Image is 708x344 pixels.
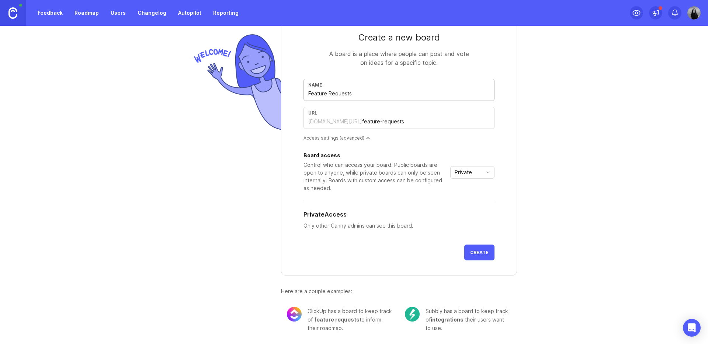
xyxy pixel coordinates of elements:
[33,6,67,20] a: Feedback
[8,7,17,19] img: Canny Home
[362,117,490,126] input: feature-requests
[482,169,494,175] svg: toggle icon
[314,316,360,323] span: feature requests
[426,307,511,332] div: Subbly has a board to keep track of their users want to use.
[209,6,243,20] a: Reporting
[303,210,347,219] h5: Private Access
[308,118,362,125] div: [DOMAIN_NAME][URL]
[303,161,447,192] div: Control who can access your board. Public boards are open to anyone, while private boards can onl...
[431,316,464,323] span: integrations
[133,6,171,20] a: Changelog
[325,49,473,67] div: A board is a place where people can post and vote on ideas for a specific topic.
[70,6,103,20] a: Roadmap
[687,6,701,20] img: Carol Trupropel
[287,307,302,322] img: 8cacae02fdad0b0645cb845173069bf5.png
[191,31,281,133] img: welcome-img-178bf9fb836d0a1529256ffe415d7085.png
[106,6,130,20] a: Users
[303,32,494,43] div: Create a new board
[174,6,206,20] a: Autopilot
[303,153,447,158] div: Board access
[281,287,517,295] div: Here are a couple examples:
[464,245,494,260] button: Create
[308,89,490,98] input: Feature Requests
[308,110,490,116] div: url
[303,222,494,230] p: Only other Canny admins can see this board.
[308,82,490,88] div: Name
[683,319,701,337] div: Open Intercom Messenger
[308,307,393,332] div: ClickUp has a board to keep track of to inform their roadmap.
[303,135,494,141] div: Access settings (advanced)
[455,168,472,176] span: Private
[450,166,494,179] div: toggle menu
[470,250,489,255] span: Create
[405,307,420,322] img: c104e91677ce72f6b937eb7b5afb1e94.png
